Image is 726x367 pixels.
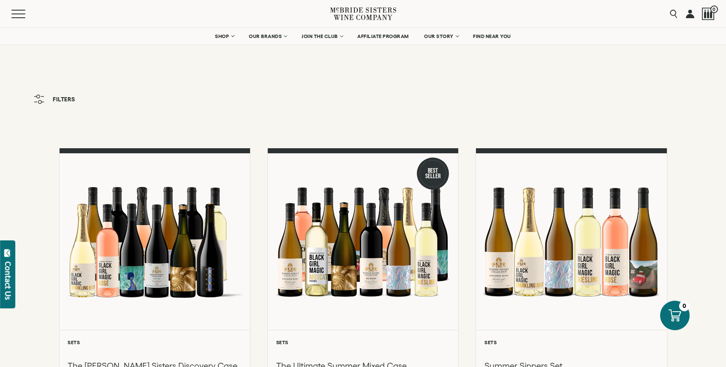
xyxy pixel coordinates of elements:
a: SHOP [209,28,239,45]
span: OUR BRANDS [249,33,282,39]
button: Mobile Menu Trigger [11,10,42,18]
div: Contact Us [4,261,12,300]
h6: Sets [484,340,658,345]
a: JOIN THE CLUB [296,28,348,45]
h6: Sets [276,340,450,345]
span: Filters [53,96,75,102]
a: FIND NEAR YOU [468,28,517,45]
span: 0 [710,5,718,13]
div: 0 [679,301,690,311]
a: OUR STORY [419,28,464,45]
a: AFFILIATE PROGRAM [352,28,415,45]
a: OUR BRANDS [243,28,292,45]
span: JOIN THE CLUB [302,33,338,39]
h6: Sets [68,340,242,345]
span: AFFILIATE PROGRAM [358,33,409,39]
span: FIND NEAR YOU [473,33,511,39]
button: Filters [30,90,79,108]
span: SHOP [215,33,229,39]
span: OUR STORY [424,33,454,39]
